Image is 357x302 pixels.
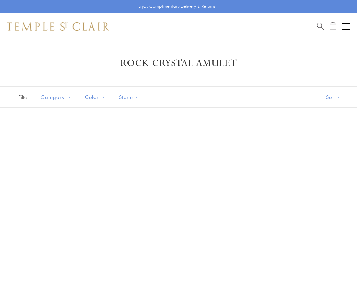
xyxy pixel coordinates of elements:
[37,93,76,101] span: Category
[82,93,111,101] span: Color
[17,57,340,69] h1: Rock Crystal Amulet
[114,89,145,105] button: Stone
[311,87,357,107] button: Show sort by
[116,93,145,101] span: Stone
[36,89,76,105] button: Category
[330,22,336,31] a: Open Shopping Bag
[342,22,350,31] button: Open navigation
[138,3,216,10] p: Enjoy Complimentary Delivery & Returns
[7,22,109,31] img: Temple St. Clair
[80,89,111,105] button: Color
[317,22,324,31] a: Search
